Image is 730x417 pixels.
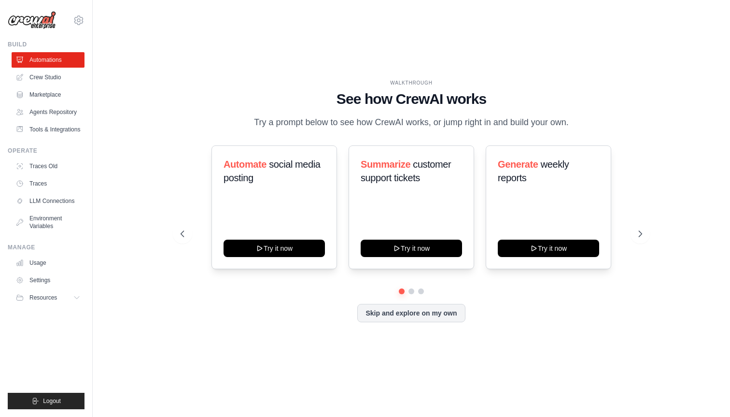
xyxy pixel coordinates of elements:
img: Logo [8,11,56,29]
span: Resources [29,294,57,302]
div: WALKTHROUGH [181,79,643,86]
a: Traces Old [12,158,84,174]
span: customer support tickets [361,159,451,183]
button: Try it now [224,240,325,257]
a: Agents Repository [12,104,84,120]
span: Automate [224,159,267,170]
a: Crew Studio [12,70,84,85]
span: weekly reports [498,159,569,183]
button: Try it now [361,240,462,257]
a: Settings [12,273,84,288]
span: social media posting [224,159,321,183]
a: Tools & Integrations [12,122,84,137]
a: LLM Connections [12,193,84,209]
div: Build [8,41,84,48]
p: Try a prompt below to see how CrewAI works, or jump right in and build your own. [249,115,574,129]
button: Logout [8,393,84,409]
a: Marketplace [12,87,84,102]
span: Logout [43,397,61,405]
span: Summarize [361,159,410,170]
h1: See how CrewAI works [181,90,643,108]
div: Manage [8,244,84,251]
button: Resources [12,290,84,305]
a: Traces [12,176,84,191]
a: Usage [12,255,84,271]
div: Operate [8,147,84,155]
button: Try it now [498,240,599,257]
a: Environment Variables [12,211,84,234]
a: Automations [12,52,84,68]
span: Generate [498,159,538,170]
button: Skip and explore on my own [357,304,465,322]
